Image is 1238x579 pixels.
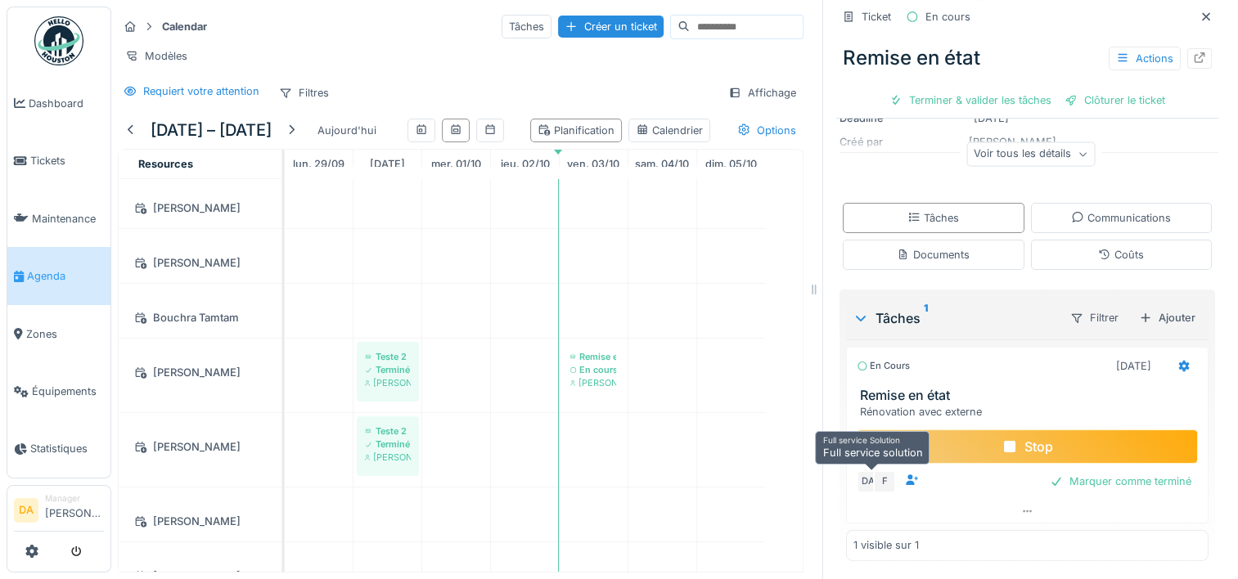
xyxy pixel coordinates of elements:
[563,153,624,175] a: 3 octobre 2025
[1109,47,1181,70] div: Actions
[26,326,104,342] span: Zones
[924,308,928,328] sup: 1
[502,15,551,38] div: Tâches
[128,511,272,532] div: [PERSON_NAME]
[883,89,1058,111] div: Terminer & valider les tâches
[45,492,104,505] div: Manager
[7,305,110,362] a: Zones
[925,9,970,25] div: En cours
[1063,306,1126,330] div: Filtrer
[1132,307,1202,329] div: Ajouter
[857,359,910,373] div: En cours
[570,376,616,389] div: [PERSON_NAME]
[822,435,922,445] h6: Full service Solution
[27,268,104,284] span: Agenda
[29,96,104,111] span: Dashboard
[365,350,411,363] div: Teste 2
[7,362,110,420] a: Équipements
[30,441,104,456] span: Statistiques
[14,492,104,532] a: DA Manager[PERSON_NAME]
[32,384,104,399] span: Équipements
[857,429,1198,464] div: Stop
[365,376,411,389] div: [PERSON_NAME]
[128,362,272,383] div: [PERSON_NAME]
[836,37,1218,79] div: Remise en état
[862,9,891,25] div: Ticket
[7,132,110,189] a: Tickets
[701,153,761,175] a: 5 octobre 2025
[897,247,970,263] div: Documents
[815,431,930,465] div: Full service solution
[853,308,1056,328] div: Tâches
[138,158,193,170] span: Resources
[966,142,1095,166] div: Voir tous les détails
[366,153,409,175] a: 30 septembre 2025
[32,211,104,227] span: Maintenance
[860,404,1201,420] div: Rénovation avec externe
[1071,210,1171,226] div: Communications
[34,16,83,65] img: Badge_color-CXgf-gQk.svg
[730,119,804,142] div: Options
[1058,89,1172,111] div: Clôturer le ticket
[538,123,614,138] div: Planification
[1098,247,1144,263] div: Coûts
[873,470,896,493] div: F
[7,190,110,247] a: Maintenance
[427,153,485,175] a: 1 octobre 2025
[128,437,272,457] div: [PERSON_NAME]
[7,74,110,132] a: Dashboard
[128,307,272,328] div: Bouchra Tamtam
[636,123,703,138] div: Calendrier
[30,153,104,168] span: Tickets
[496,153,553,175] a: 2 octobre 2025
[1043,470,1198,492] div: Marquer comme terminé
[907,210,959,226] div: Tâches
[128,253,272,273] div: [PERSON_NAME]
[860,388,1201,403] h3: Remise en état
[631,153,693,175] a: 4 octobre 2025
[128,198,272,218] div: [PERSON_NAME]
[570,350,616,363] div: Remise en état
[365,451,411,464] div: [PERSON_NAME]
[365,438,411,451] div: Terminé
[558,16,664,38] div: Créer un ticket
[857,470,880,493] div: DA
[1116,358,1151,374] div: [DATE]
[7,420,110,478] a: Statistiques
[272,81,336,105] div: Filtres
[365,424,411,438] div: Teste 2
[570,363,616,376] div: En cours
[155,19,214,34] strong: Calendar
[118,44,195,68] div: Modèles
[365,363,411,376] div: Terminé
[721,81,804,105] div: Affichage
[143,83,259,99] div: Requiert votre attention
[7,247,110,304] a: Agenda
[45,492,104,527] li: [PERSON_NAME]
[311,119,383,141] div: Aujourd'hui
[289,153,349,175] a: 29 septembre 2025
[853,537,919,553] div: 1 visible sur 1
[14,498,38,523] li: DA
[151,120,272,140] h5: [DATE] – [DATE]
